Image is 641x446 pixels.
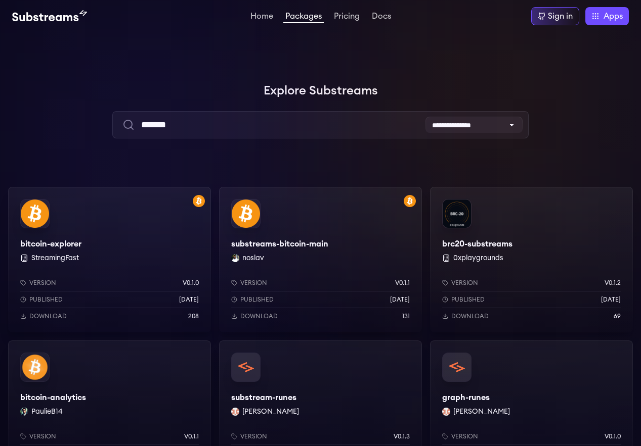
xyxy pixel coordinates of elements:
p: 131 [402,312,410,320]
p: [DATE] [179,295,199,304]
img: Filter by btc-mainnet network [193,195,205,207]
p: Version [240,432,267,440]
p: Version [240,279,267,287]
img: Substream's logo [12,10,87,22]
p: Download [240,312,278,320]
button: PaulieB14 [31,407,63,417]
p: v0.1.2 [605,279,621,287]
p: 69 [614,312,621,320]
button: StreamingFast [31,253,79,263]
button: [PERSON_NAME] [453,407,510,417]
p: v0.1.0 [605,432,621,440]
p: Version [451,432,478,440]
p: Version [29,279,56,287]
p: Published [29,295,63,304]
p: v0.1.0 [183,279,199,287]
button: noslav [242,253,264,263]
h1: Explore Substreams [8,81,633,101]
p: Version [451,279,478,287]
p: [DATE] [390,295,410,304]
button: 0xplaygrounds [453,253,503,263]
a: Home [248,12,275,22]
p: Published [451,295,485,304]
a: Filter by btc-mainnet networksubstreams-bitcoin-mainsubstreams-bitcoin-mainnoslav noslavVersionv0... [219,187,422,332]
a: brc20-substreamsbrc20-substreams 0xplaygroundsVersionv0.1.2Published[DATE]Download69 [430,187,633,332]
a: Sign in [531,7,579,25]
p: v0.1.3 [394,432,410,440]
a: Docs [370,12,393,22]
p: Published [240,295,274,304]
p: 208 [188,312,199,320]
p: v0.1.1 [184,432,199,440]
img: Filter by btc-mainnet network [404,195,416,207]
p: Version [29,432,56,440]
a: Packages [283,12,324,23]
p: v0.1.1 [395,279,410,287]
div: Sign in [548,10,573,22]
span: Apps [604,10,623,22]
p: [DATE] [601,295,621,304]
a: Pricing [332,12,362,22]
a: Filter by btc-mainnet networkbitcoin-explorerbitcoin-explorer StreamingFastVersionv0.1.0Published... [8,187,211,332]
p: Download [451,312,489,320]
p: Download [29,312,67,320]
button: [PERSON_NAME] [242,407,299,417]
